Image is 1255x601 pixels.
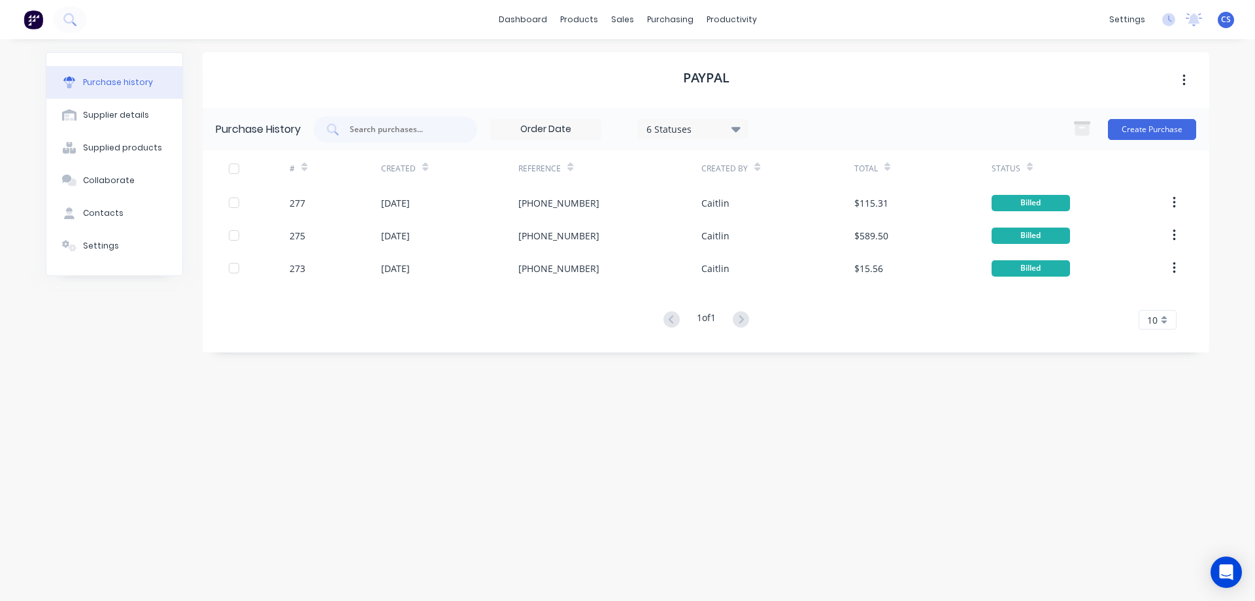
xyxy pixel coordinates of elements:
[992,163,1020,175] div: Status
[683,70,729,86] h1: Paypal
[854,163,878,175] div: Total
[518,229,599,243] div: [PHONE_NUMBER]
[492,10,554,29] a: dashboard
[1108,119,1196,140] button: Create Purchase
[290,196,305,210] div: 277
[46,164,182,197] button: Collaborate
[381,262,410,275] div: [DATE]
[518,163,561,175] div: Reference
[46,131,182,164] button: Supplied products
[290,229,305,243] div: 275
[701,163,748,175] div: Created By
[83,142,162,154] div: Supplied products
[491,120,601,139] input: Order Date
[1221,14,1231,26] span: CS
[290,262,305,275] div: 273
[701,229,729,243] div: Caitlin
[641,10,700,29] div: purchasing
[83,109,149,121] div: Supplier details
[46,230,182,262] button: Settings
[700,10,763,29] div: productivity
[83,175,135,186] div: Collaborate
[83,207,124,219] div: Contacts
[518,196,599,210] div: [PHONE_NUMBER]
[854,262,883,275] div: $15.56
[854,196,888,210] div: $115.31
[290,163,295,175] div: #
[646,122,740,135] div: 6 Statuses
[1103,10,1152,29] div: settings
[348,123,457,136] input: Search purchases...
[46,197,182,230] button: Contacts
[854,229,888,243] div: $589.50
[46,99,182,131] button: Supplier details
[381,163,416,175] div: Created
[83,240,119,252] div: Settings
[992,195,1070,211] div: Billed
[83,77,153,88] div: Purchase history
[216,122,301,137] div: Purchase History
[605,10,641,29] div: sales
[554,10,605,29] div: products
[697,311,716,330] div: 1 of 1
[1147,313,1158,327] span: 10
[24,10,43,29] img: Factory
[518,262,599,275] div: [PHONE_NUMBER]
[701,262,729,275] div: Caitlin
[46,66,182,99] button: Purchase history
[992,260,1070,277] div: Billed
[1211,557,1242,588] div: Open Intercom Messenger
[992,228,1070,244] div: Billed
[381,229,410,243] div: [DATE]
[701,196,729,210] div: Caitlin
[381,196,410,210] div: [DATE]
